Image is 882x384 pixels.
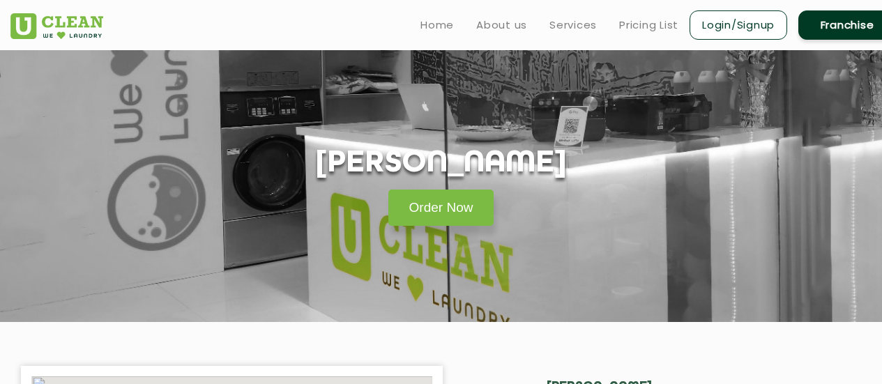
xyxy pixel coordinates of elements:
a: Pricing List [619,17,678,33]
a: Login/Signup [690,10,787,40]
a: Home [420,17,454,33]
h1: [PERSON_NAME] [314,146,568,182]
a: Order Now [388,190,494,226]
img: UClean Laundry and Dry Cleaning [10,13,103,39]
a: Services [549,17,597,33]
a: About us [476,17,527,33]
